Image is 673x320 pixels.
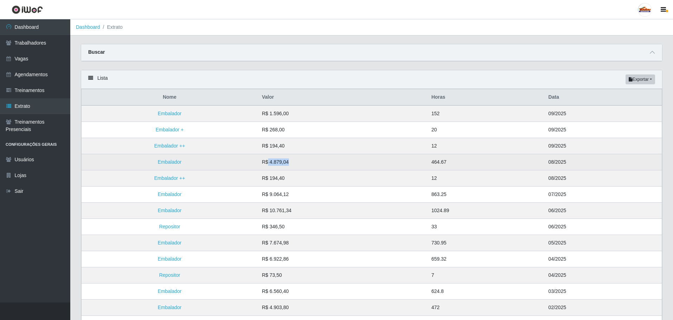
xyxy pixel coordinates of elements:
td: 06/2025 [544,219,662,235]
td: R$ 4.903,80 [258,300,427,316]
td: 06/2025 [544,203,662,219]
td: 472 [427,300,544,316]
td: R$ 268,00 [258,122,427,138]
td: 08/2025 [544,154,662,170]
a: Repositor [159,272,180,278]
td: R$ 73,50 [258,267,427,283]
td: R$ 6.922,86 [258,251,427,267]
td: 464.67 [427,154,544,170]
th: Valor [258,89,427,106]
td: 12 [427,138,544,154]
th: Nome [82,89,258,106]
td: R$ 1.596,00 [258,105,427,122]
td: 09/2025 [544,105,662,122]
td: 05/2025 [544,235,662,251]
a: Embalador [158,111,182,116]
a: Embalador [158,256,182,262]
td: 7 [427,267,544,283]
td: 04/2025 [544,267,662,283]
td: 1024.89 [427,203,544,219]
button: Exportar [626,74,655,84]
strong: Buscar [88,49,105,55]
td: 03/2025 [544,283,662,300]
a: Embalador ++ [154,175,185,181]
td: 152 [427,105,544,122]
td: 08/2025 [544,170,662,187]
td: R$ 194,40 [258,170,427,187]
td: R$ 346,50 [258,219,427,235]
td: R$ 4.879,04 [258,154,427,170]
td: 863.25 [427,187,544,203]
a: Embalador [158,240,182,246]
nav: breadcrumb [70,19,673,35]
td: 07/2025 [544,187,662,203]
div: Lista [81,70,662,89]
a: Embalador [158,159,182,165]
a: Embalador + [156,127,184,132]
th: Horas [427,89,544,106]
td: 33 [427,219,544,235]
a: Embalador [158,191,182,197]
td: 12 [427,170,544,187]
img: CoreUI Logo [12,5,43,14]
td: 20 [427,122,544,138]
td: 09/2025 [544,138,662,154]
li: Extrato [100,24,123,31]
a: Dashboard [76,24,100,30]
td: R$ 194,40 [258,138,427,154]
td: 730.95 [427,235,544,251]
td: 02/2025 [544,300,662,316]
th: Data [544,89,662,106]
a: Embalador [158,288,182,294]
td: R$ 6.560,40 [258,283,427,300]
td: 09/2025 [544,122,662,138]
a: Embalador ++ [154,143,185,149]
td: R$ 10.761,34 [258,203,427,219]
td: R$ 9.064,12 [258,187,427,203]
a: Embalador [158,208,182,213]
a: Repositor [159,224,180,229]
td: 624.8 [427,283,544,300]
td: 04/2025 [544,251,662,267]
a: Embalador [158,305,182,310]
td: R$ 7.674,98 [258,235,427,251]
td: 659.32 [427,251,544,267]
